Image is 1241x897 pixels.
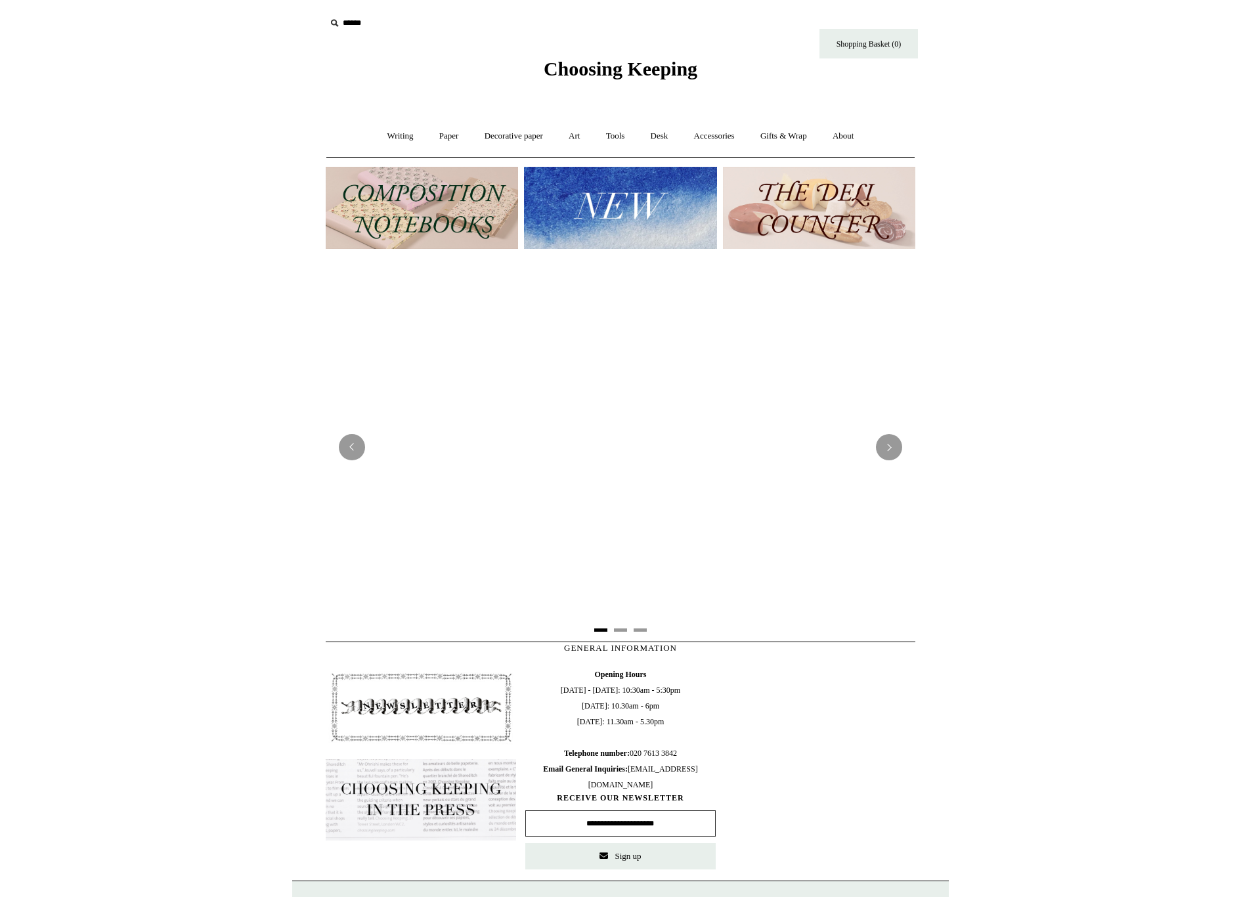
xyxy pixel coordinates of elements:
[594,628,607,632] button: Page 1
[725,667,915,864] iframe: google_map
[564,643,677,653] span: GENERAL INFORMATION
[749,119,819,154] a: Gifts & Wrap
[543,764,697,789] span: [EMAIL_ADDRESS][DOMAIN_NAME]
[821,119,866,154] a: About
[627,749,630,758] b: :
[525,667,716,793] span: [DATE] - [DATE]: 10:30am - 5:30pm [DATE]: 10.30am - 6pm [DATE]: 11.30am - 5.30pm 020 7613 3842
[723,167,915,249] img: The Deli Counter
[564,749,630,758] b: Telephone number
[639,119,680,154] a: Desk
[594,670,646,679] b: Opening Hours
[614,628,627,632] button: Page 2
[427,119,471,154] a: Paper
[326,167,518,249] img: 202302 Composition ledgers.jpg__PID:69722ee6-fa44-49dd-a067-31375e5d54ec
[326,759,516,841] img: pf-635a2b01-aa89-4342-bbcd-4371b60f588c--In-the-press-Button_1200x.jpg
[524,167,716,249] img: New.jpg__PID:f73bdf93-380a-4a35-bcfe-7823039498e1
[544,68,697,77] a: Choosing Keeping
[615,851,641,861] span: Sign up
[876,434,902,460] button: Next
[339,434,365,460] button: Previous
[525,793,716,804] span: RECEIVE OUR NEWSLETTER
[544,58,697,79] span: Choosing Keeping
[819,29,918,58] a: Shopping Basket (0)
[525,843,716,869] button: Sign up
[473,119,555,154] a: Decorative paper
[326,262,915,632] img: 20250131 INSIDE OF THE SHOP.jpg__PID:b9484a69-a10a-4bde-9e8d-1408d3d5e6ad
[682,119,747,154] a: Accessories
[376,119,425,154] a: Writing
[634,628,647,632] button: Page 3
[326,667,516,748] img: pf-4db91bb9--1305-Newsletter-Button_1200x.jpg
[594,119,637,154] a: Tools
[557,119,592,154] a: Art
[543,764,628,774] b: Email General Inquiries:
